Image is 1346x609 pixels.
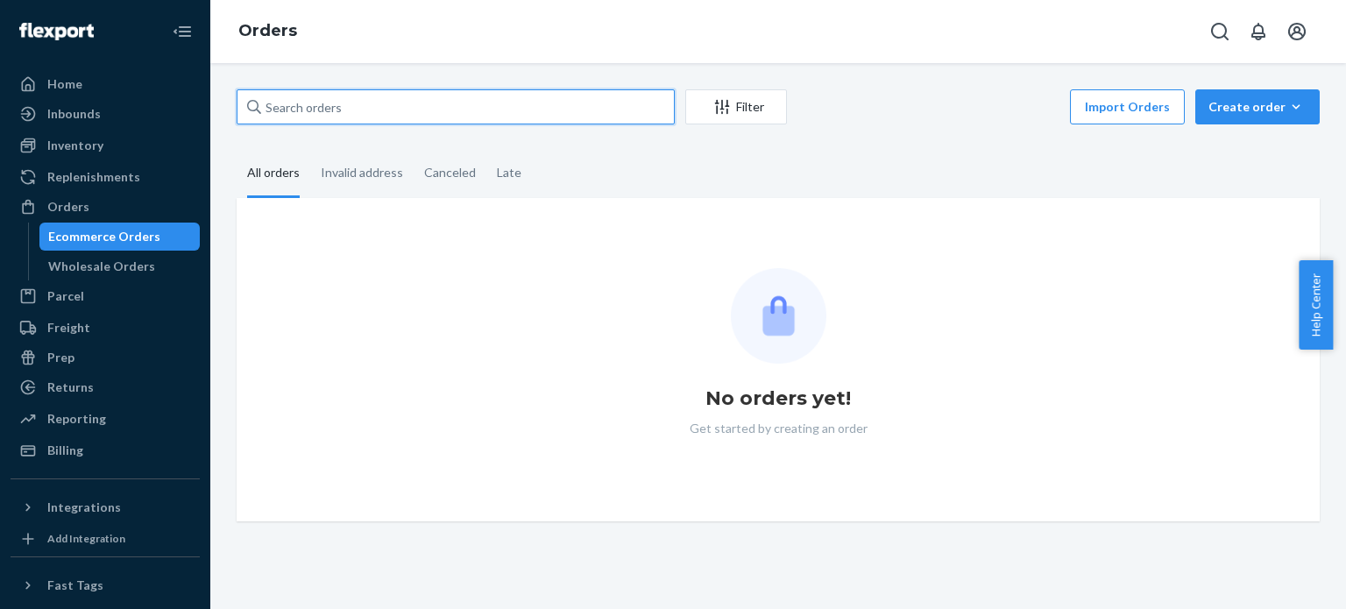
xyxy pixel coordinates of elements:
a: Returns [11,373,200,401]
div: Parcel [47,287,84,305]
img: Empty list [731,268,826,364]
div: Replenishments [47,168,140,186]
div: Reporting [47,410,106,428]
div: Freight [47,319,90,336]
div: Fast Tags [47,577,103,594]
input: Search orders [237,89,675,124]
button: Filter [685,89,787,124]
div: Ecommerce Orders [48,228,160,245]
a: Parcel [11,282,200,310]
div: Filter [686,98,786,116]
div: Integrations [47,499,121,516]
div: All orders [247,150,300,198]
div: Inbounds [47,105,101,123]
div: Wholesale Orders [48,258,155,275]
h1: No orders yet! [705,385,851,413]
a: Inventory [11,131,200,159]
div: Billing [47,442,83,459]
a: Freight [11,314,200,342]
a: Orders [238,21,297,40]
button: Help Center [1299,260,1333,350]
ol: breadcrumbs [224,6,311,57]
div: Canceled [424,150,476,195]
div: Home [47,75,82,93]
a: Replenishments [11,163,200,191]
div: Prep [47,349,74,366]
div: Add Integration [47,531,125,546]
div: Inventory [47,137,103,154]
a: Prep [11,343,200,372]
button: Import Orders [1070,89,1185,124]
a: Home [11,70,200,98]
p: Get started by creating an order [690,420,868,437]
div: Orders [47,198,89,216]
a: Billing [11,436,200,464]
a: Orders [11,193,200,221]
a: Wholesale Orders [39,252,201,280]
a: Add Integration [11,528,200,549]
button: Open notifications [1241,14,1276,49]
div: Late [497,150,521,195]
button: Open Search Box [1202,14,1237,49]
div: Invalid address [321,150,403,195]
div: Returns [47,379,94,396]
button: Open account menu [1279,14,1314,49]
button: Integrations [11,493,200,521]
a: Ecommerce Orders [39,223,201,251]
a: Inbounds [11,100,200,128]
img: Flexport logo [19,23,94,40]
a: Reporting [11,405,200,433]
div: Create order [1208,98,1307,116]
button: Fast Tags [11,571,200,599]
button: Create order [1195,89,1320,124]
button: Close Navigation [165,14,200,49]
